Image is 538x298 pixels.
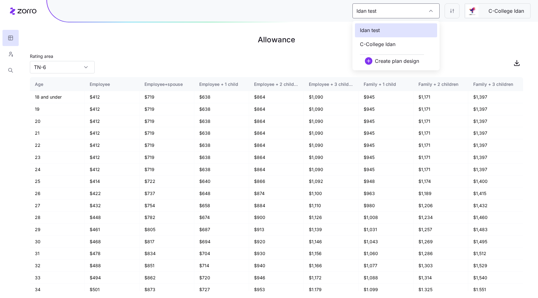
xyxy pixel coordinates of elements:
span: Create plan design [375,57,419,65]
td: $638 [194,127,249,139]
td: $980 [359,200,413,212]
td: $862 [139,272,194,284]
div: Family + 3 children [473,81,518,88]
td: $1,077 [359,260,413,272]
td: $414 [85,175,139,188]
td: $1,397 [468,127,523,139]
td: $945 [359,151,413,164]
td: 19 [30,103,85,115]
div: Employee + 1 child [199,81,244,88]
td: 32 [30,260,85,272]
td: $1,540 [468,272,523,284]
td: $1,286 [413,248,468,260]
td: $1,512 [468,248,523,260]
td: $1,171 [413,115,468,128]
td: $1,126 [304,212,359,224]
td: 28 [30,212,85,224]
td: $864 [249,103,304,115]
td: $1,189 [413,188,468,200]
span: C-College Idan [360,40,395,48]
td: $1,090 [304,127,359,139]
td: $478 [85,248,139,260]
td: $640 [194,175,249,188]
td: $1,551 [468,284,523,296]
td: $638 [194,151,249,164]
td: $1,397 [468,115,523,128]
td: $501 [85,284,139,296]
td: $864 [249,151,304,164]
td: $1,146 [304,236,359,248]
td: 27 [30,200,85,212]
td: $412 [85,91,139,103]
td: $719 [139,164,194,176]
td: $727 [194,284,249,296]
td: $953 [249,284,304,296]
td: $714 [194,260,249,272]
td: 24 [30,164,85,176]
td: $1,031 [359,224,413,236]
td: $719 [139,91,194,103]
td: $1,432 [468,200,523,212]
td: $864 [249,139,304,151]
td: $638 [194,139,249,151]
td: $1,139 [304,224,359,236]
td: $1,415 [468,188,523,200]
td: $1,397 [468,91,523,103]
td: $945 [359,91,413,103]
td: $412 [85,164,139,176]
label: Rating area [30,53,53,60]
td: $930 [249,248,304,260]
td: $1,400 [468,175,523,188]
td: $638 [194,164,249,176]
td: $1,483 [468,224,523,236]
td: $1,099 [359,284,413,296]
div: Employee+spouse [144,81,189,88]
div: Employee + 2 children [254,81,299,88]
td: $1,092 [304,175,359,188]
td: 34 [30,284,85,296]
td: $1,171 [413,164,468,176]
td: $1,179 [304,284,359,296]
td: $719 [139,139,194,151]
td: $946 [249,272,304,284]
td: $719 [139,127,194,139]
div: Family + 2 children [418,81,463,88]
td: $687 [194,224,249,236]
button: Create plan design [360,57,424,65]
td: 29 [30,224,85,236]
td: $1,171 [413,91,468,103]
td: $1,090 [304,103,359,115]
td: $1,060 [359,248,413,260]
span: Idan test [360,26,380,34]
td: $488 [85,260,139,272]
td: $422 [85,188,139,200]
div: Family + 1 child [364,81,408,88]
td: $1,397 [468,103,523,115]
td: $963 [359,188,413,200]
td: $412 [85,139,139,151]
td: 22 [30,139,85,151]
td: $737 [139,188,194,200]
td: 21 [30,127,85,139]
td: $1,397 [468,139,523,151]
td: $1,088 [359,272,413,284]
td: $1,397 [468,164,523,176]
td: $945 [359,139,413,151]
td: $704 [194,248,249,260]
td: $945 [359,103,413,115]
td: $1,303 [413,260,468,272]
td: 26 [30,188,85,200]
td: $674 [194,212,249,224]
td: $851 [139,260,194,272]
td: $1,172 [304,272,359,284]
span: C-College Idan [484,7,529,15]
td: $694 [194,236,249,248]
td: $1,090 [304,115,359,128]
td: 23 [30,151,85,164]
h1: Allowance [30,32,523,47]
div: Age [35,81,79,88]
td: $884 [249,200,304,212]
td: $412 [85,115,139,128]
td: $468 [85,236,139,248]
td: $1,460 [468,212,523,224]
